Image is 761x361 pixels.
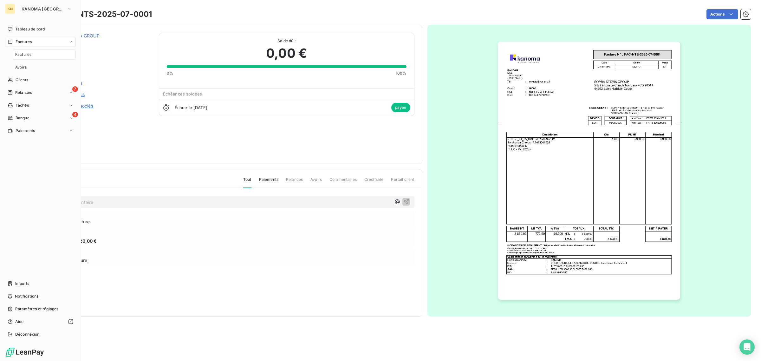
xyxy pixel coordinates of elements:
[15,319,24,325] span: Aide
[16,39,32,45] span: Factures
[72,112,78,117] span: 4
[16,128,35,134] span: Paiements
[259,177,278,187] span: Paiements
[396,70,407,76] span: 100%
[167,70,173,76] span: 0%
[706,9,738,19] button: Actions
[175,105,207,110] span: Échue le [DATE]
[498,42,680,300] img: invoice_thumbnail
[15,293,38,299] span: Notifications
[266,44,307,63] span: 0,00 €
[15,281,29,286] span: Imports
[167,38,407,44] span: Solde dû :
[15,306,58,312] span: Paramètres et réglages
[329,177,357,187] span: Commentaires
[5,317,76,327] a: Aide
[286,177,303,187] span: Relances
[5,4,15,14] div: KN
[73,238,97,244] span: 4 620,00 €
[739,339,755,355] div: Open Intercom Messenger
[15,52,31,57] span: Factures
[16,115,29,121] span: Banque
[15,331,40,337] span: Déconnexion
[15,64,27,70] span: Avoirs
[364,177,384,187] span: Creditsafe
[16,77,28,83] span: Clients
[59,9,152,20] h3: FAC-NTS-2025-07-0001
[310,177,322,187] span: Avoirs
[15,26,45,32] span: Tableau de bord
[391,177,414,187] span: Portail client
[163,91,202,96] span: Échéances soldées
[16,102,29,108] span: Tâches
[243,177,251,188] span: Tout
[5,347,44,357] img: Logo LeanPay
[15,90,32,95] span: Relances
[391,103,410,112] span: payée
[22,6,64,11] span: KANOMA [GEOGRAPHIC_DATA]
[72,86,78,92] span: 7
